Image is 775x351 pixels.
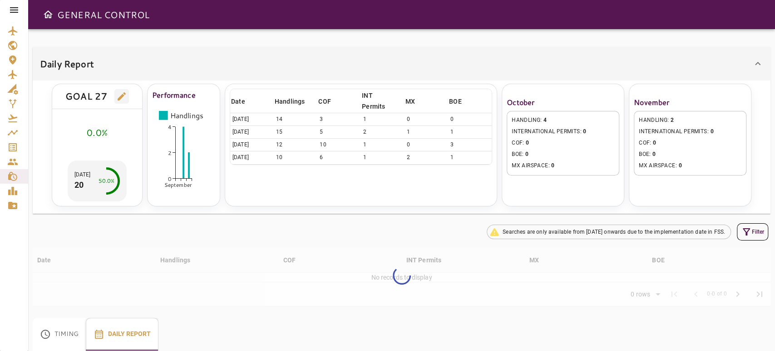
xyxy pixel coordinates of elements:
span: INTERNATIONAL PERMITS : [639,127,741,136]
span: BOE [449,96,473,107]
span: Handlings [275,96,316,107]
td: 12 [274,139,317,151]
td: 1 [361,113,405,126]
div: 50.0% [99,177,115,185]
p: [DATE] [74,170,91,179]
td: 3 [448,139,492,151]
span: 0 [583,128,586,135]
td: [DATE] [230,113,274,126]
span: INT Permits [362,90,404,112]
td: 5 [317,126,361,139]
span: Date [231,96,257,107]
button: Filter [737,223,768,241]
td: 0 [448,113,492,126]
td: 1 [448,151,492,164]
h6: GENERAL CONTROL [57,7,149,22]
td: 10 [274,151,317,164]
button: Open drawer [39,5,57,24]
td: 3 [317,113,361,126]
td: 15 [274,126,317,139]
td: 1 [361,151,405,164]
td: [DATE] [230,151,274,164]
span: 0 [653,140,656,146]
div: INT Permits [362,90,392,112]
h6: Performance [152,89,215,101]
span: 0 [526,140,529,146]
td: 6 [317,151,361,164]
span: COF : [512,139,614,148]
div: Daily Report [33,47,770,80]
span: MX AIRSPACE : [512,161,614,170]
div: BOE [449,96,461,107]
td: 1 [361,139,405,151]
span: 0 [652,151,656,157]
h6: November [634,96,746,109]
span: 4 [543,117,547,123]
td: 1 [405,126,448,139]
td: 0 [405,113,448,126]
span: 0 [678,162,681,169]
tspan: September [164,181,192,189]
div: Daily Report [33,80,770,214]
h6: Daily Report [40,56,94,71]
td: 1 [448,126,492,139]
span: 0 [551,162,554,169]
div: Date [231,96,245,107]
div: Handlings [275,96,305,107]
span: HANDLING : [512,116,614,125]
div: COF [318,96,331,107]
span: 0 [710,128,713,135]
td: 14 [274,113,317,126]
span: 0 [525,151,528,157]
p: 20 [74,179,91,191]
tspan: 0 [168,175,172,182]
td: [DATE] [230,126,274,139]
button: Daily Report [86,318,158,351]
td: 2 [405,151,448,164]
tspan: Handlings [170,110,203,120]
td: 2 [361,126,405,139]
tspan: 2 [168,149,172,156]
td: [DATE] [230,139,274,151]
span: Searches are only available from [DATE] onwards due to the implementation date in FSS. [497,228,731,236]
span: BOE : [512,150,614,159]
span: MX [405,96,427,107]
td: 10 [317,139,361,151]
td: 0 [405,139,448,151]
div: 0.0% [87,125,108,139]
div: basic tabs example [33,318,158,351]
div: GOAL 27 [65,89,108,104]
button: Timing [33,318,86,351]
span: 2 [671,117,674,123]
div: MX [405,96,415,107]
span: INTERNATIONAL PERMITS : [512,127,614,136]
tspan: 4 [168,123,172,130]
span: HANDLING : [639,116,741,125]
span: COF : [639,139,741,148]
h6: October [507,96,619,109]
span: COF [318,96,342,107]
span: MX AIRSPACE : [639,161,741,170]
span: BOE : [639,150,741,159]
